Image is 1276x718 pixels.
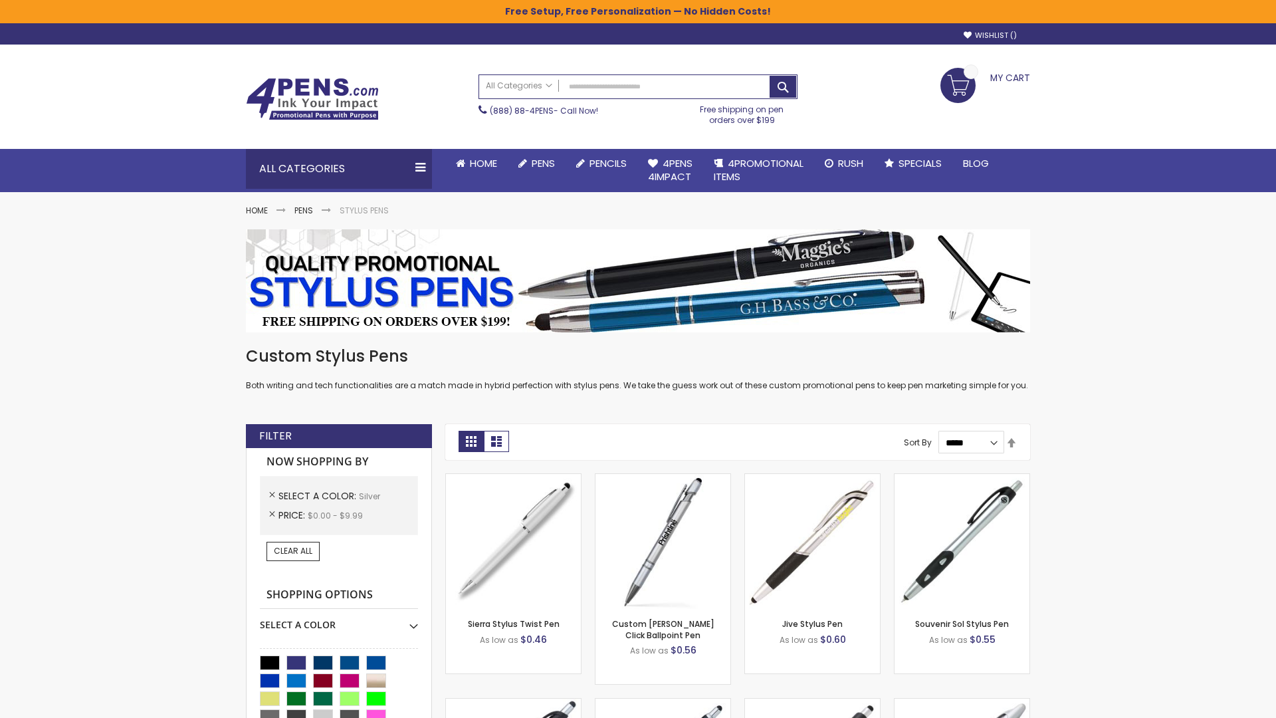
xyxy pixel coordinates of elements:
[508,149,566,178] a: Pens
[970,633,996,646] span: $0.55
[246,346,1030,392] div: Both writing and tech functionalities are a match made in hybrid perfection with stylus pens. We ...
[490,105,598,116] span: - Call Now!
[929,634,968,646] span: As low as
[895,473,1029,485] a: Souvenir Sol Stylus Pen-Silver
[260,581,418,610] strong: Shopping Options
[745,473,880,485] a: Jive Stylus Pen-Silver
[671,644,696,657] span: $0.56
[814,149,874,178] a: Rush
[895,474,1029,609] img: Souvenir Sol Stylus Pen-Silver
[446,473,581,485] a: Stypen-35-Silver
[566,149,637,178] a: Pencils
[470,156,497,170] span: Home
[745,474,880,609] img: Jive Stylus Pen-Silver
[445,149,508,178] a: Home
[612,618,714,640] a: Custom [PERSON_NAME] Click Ballpoint Pen
[259,429,292,443] strong: Filter
[820,633,846,646] span: $0.60
[532,156,555,170] span: Pens
[630,645,669,656] span: As low as
[952,149,1000,178] a: Blog
[589,156,627,170] span: Pencils
[899,156,942,170] span: Specials
[595,474,730,609] img: Custom Alex II Click Ballpoint Pen-Silver
[895,698,1029,709] a: Twist Highlighter-Pen Stylus Combo-Silver
[745,698,880,709] a: Souvenir® Emblem Stylus Pen-Silver
[714,156,803,183] span: 4PROMOTIONAL ITEMS
[486,80,552,91] span: All Categories
[468,618,560,630] a: Sierra Stylus Twist Pen
[446,474,581,609] img: Stypen-35-Silver
[446,698,581,709] a: React Stylus Grip Pen-Silver
[838,156,863,170] span: Rush
[246,78,379,120] img: 4Pens Custom Pens and Promotional Products
[595,473,730,485] a: Custom Alex II Click Ballpoint Pen-Silver
[782,618,843,630] a: Jive Stylus Pen
[340,205,389,216] strong: Stylus Pens
[359,491,380,502] span: Silver
[246,149,432,189] div: All Categories
[260,609,418,632] div: Select A Color
[459,431,484,452] strong: Grid
[480,634,518,646] span: As low as
[266,542,320,560] a: Clear All
[904,437,932,448] label: Sort By
[294,205,313,216] a: Pens
[260,448,418,476] strong: Now Shopping by
[687,99,798,126] div: Free shipping on pen orders over $199
[780,634,818,646] span: As low as
[278,489,359,503] span: Select A Color
[490,105,554,116] a: (888) 88-4PENS
[308,510,363,521] span: $0.00 - $9.99
[648,156,692,183] span: 4Pens 4impact
[246,229,1030,332] img: Stylus Pens
[964,31,1017,41] a: Wishlist
[915,618,1009,630] a: Souvenir Sol Stylus Pen
[637,149,703,192] a: 4Pens4impact
[595,698,730,709] a: Epiphany Stylus Pens-Silver
[479,75,559,97] a: All Categories
[246,205,268,216] a: Home
[278,509,308,522] span: Price
[520,633,547,646] span: $0.46
[703,149,814,192] a: 4PROMOTIONALITEMS
[246,346,1030,367] h1: Custom Stylus Pens
[963,156,989,170] span: Blog
[874,149,952,178] a: Specials
[274,545,312,556] span: Clear All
